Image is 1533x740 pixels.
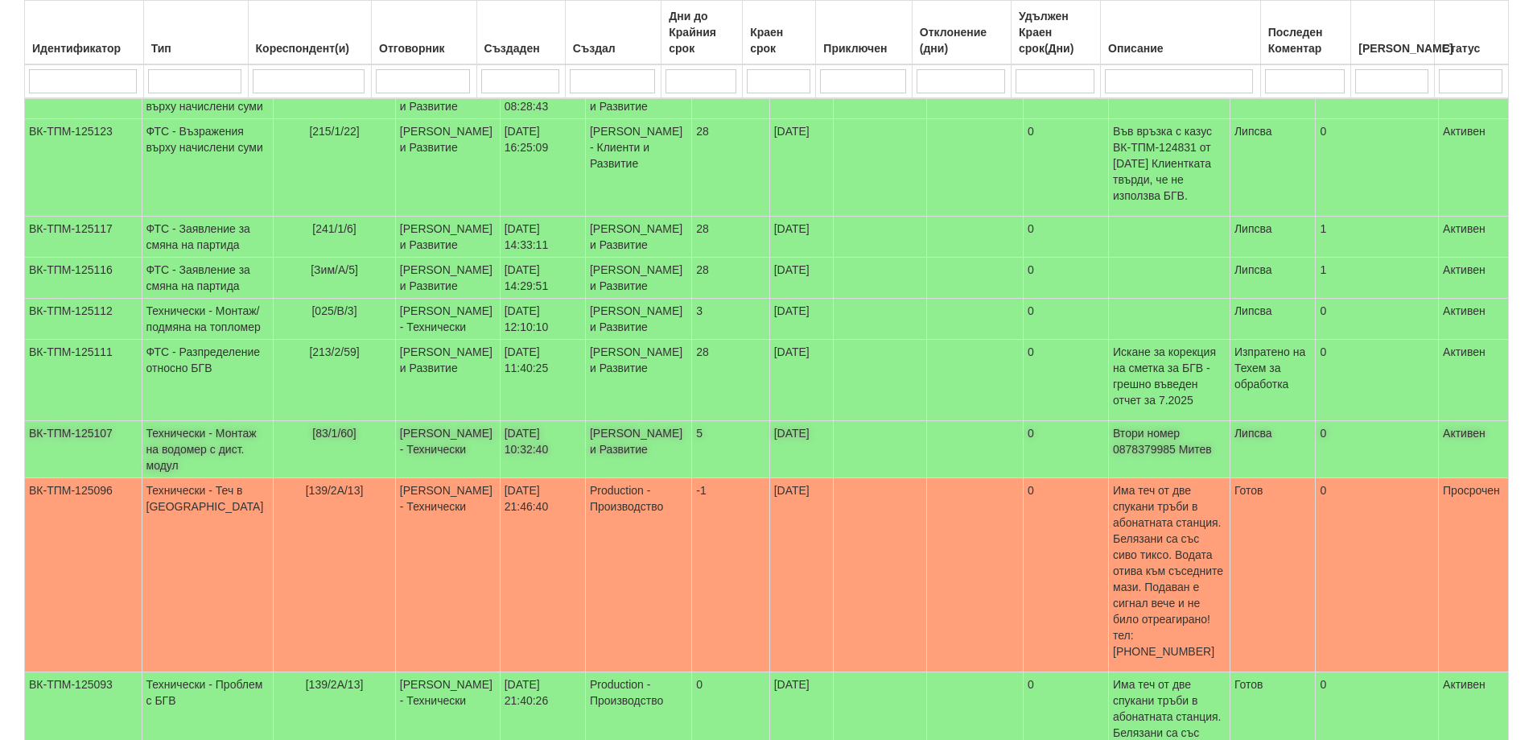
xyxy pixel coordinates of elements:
[395,119,500,217] td: [PERSON_NAME] и Развитие
[769,340,834,421] td: [DATE]
[312,427,356,440] span: [83/1/60]
[306,678,364,691] span: [139/2А/13]
[25,340,142,421] td: ВК-ТПМ-125111
[500,258,585,299] td: [DATE] 14:29:51
[1113,123,1226,204] p: Във връзка с казус ВК-ТПМ-124831 от [DATE] Клиентката твърди, че не използва БГВ.
[1351,1,1435,65] th: Брой Файлове: No sort applied, activate to apply an ascending sort
[1316,119,1439,217] td: 0
[666,5,738,60] div: Дни до Крайния срок
[1316,258,1439,299] td: 1
[1113,425,1226,457] p: Втори номер 0878379985 Митев
[25,299,142,340] td: ВК-ТПМ-125112
[585,258,691,299] td: [PERSON_NAME] и Развитие
[1113,344,1226,408] p: Искане за корекция на сметка за БГВ - грешно въведен отчет за 7.2025
[311,263,358,276] span: [Зим/А/5]
[306,484,364,497] span: [139/2А/13]
[585,217,691,258] td: [PERSON_NAME] и Развитие
[1234,427,1272,440] span: Липсва
[1023,217,1108,258] td: 0
[476,1,565,65] th: Създаден: No sort applied, activate to apply an ascending sort
[142,258,274,299] td: ФТС - Заявление за смяна на партида
[395,421,500,478] td: [PERSON_NAME] - Технически
[1355,37,1430,60] div: [PERSON_NAME]
[1316,478,1439,672] td: 0
[1234,345,1305,391] span: Изпратено на Техем за обработка
[1439,299,1509,340] td: Активен
[661,1,743,65] th: Дни до Крайния срок: No sort applied, activate to apply an ascending sort
[1439,421,1509,478] td: Активен
[1316,217,1439,258] td: 1
[312,222,356,235] span: [241/1/6]
[500,340,585,421] td: [DATE] 11:40:25
[585,299,691,340] td: [PERSON_NAME] и Развитие
[585,119,691,217] td: [PERSON_NAME] - Клиенти и Развитие
[696,125,709,138] span: 28
[395,340,500,421] td: [PERSON_NAME] и Развитие
[1234,678,1263,691] span: Готов
[743,1,816,65] th: Краен срок: No sort applied, activate to apply an ascending sort
[1234,484,1263,497] span: Готов
[769,258,834,299] td: [DATE]
[1260,1,1351,65] th: Последен Коментар: No sort applied, activate to apply an ascending sort
[696,304,703,317] span: 3
[143,1,248,65] th: Тип: No sort applied, activate to apply an ascending sort
[1016,5,1096,60] div: Удължен Краен срок(Дни)
[696,222,709,235] span: 28
[1316,421,1439,478] td: 0
[1265,21,1347,60] div: Последен Коментар
[1234,222,1272,235] span: Липсва
[1113,482,1226,659] p: Има теч от две спукани тръби в абонатната станция. Белязани са със сиво тиксо. Водата отива към с...
[1023,340,1108,421] td: 0
[1435,1,1509,65] th: Статус: No sort applied, activate to apply an ascending sort
[1316,340,1439,421] td: 0
[1439,340,1509,421] td: Активен
[696,263,709,276] span: 28
[769,299,834,340] td: [DATE]
[309,125,359,138] span: [215/1/22]
[253,37,367,60] div: Кореспондент(и)
[769,478,834,672] td: [DATE]
[148,37,244,60] div: Тип
[1023,478,1108,672] td: 0
[696,427,703,440] span: 5
[25,119,142,217] td: ВК-ТПМ-125123
[142,340,274,421] td: ФТС - Разпределение относно БГВ
[912,1,1011,65] th: Отклонение (дни): No sort applied, activate to apply an ascending sort
[311,304,356,317] span: [025/В/3]
[25,258,142,299] td: ВК-ТПМ-125116
[1023,299,1108,340] td: 0
[1012,1,1101,65] th: Удължен Краен срок(Дни): No sort applied, activate to apply an ascending sort
[500,217,585,258] td: [DATE] 14:33:11
[585,421,691,478] td: [PERSON_NAME] и Развитие
[1234,125,1272,138] span: Липсва
[1023,119,1108,217] td: 0
[1234,263,1272,276] span: Липсва
[565,1,661,65] th: Създал: No sort applied, activate to apply an ascending sort
[500,119,585,217] td: [DATE] 16:25:09
[500,478,585,672] td: [DATE] 21:46:40
[142,299,274,340] td: Технически - Монтаж/подмяна на топломер
[570,37,657,60] div: Създал
[395,217,500,258] td: [PERSON_NAME] и Развитие
[142,217,274,258] td: ФТС - Заявление за смяна на партида
[1439,37,1504,60] div: Статус
[816,1,912,65] th: Приключен: No sort applied, activate to apply an ascending sort
[1234,304,1272,317] span: Липсва
[1101,1,1261,65] th: Описание: No sort applied, activate to apply an ascending sort
[1439,217,1509,258] td: Активен
[500,421,585,478] td: [DATE] 10:32:40
[248,1,371,65] th: Кореспондент(и): No sort applied, activate to apply an ascending sort
[820,37,907,60] div: Приключен
[376,37,472,60] div: Отговорник
[29,37,139,60] div: Идентификатор
[769,217,834,258] td: [DATE]
[1023,421,1108,478] td: 0
[25,478,142,672] td: ВК-ТПМ-125096
[585,340,691,421] td: [PERSON_NAME] и Развитие
[25,217,142,258] td: ВК-ТПМ-125117
[309,345,359,358] span: [213/2/59]
[1023,258,1108,299] td: 0
[696,678,703,691] span: 0
[769,119,834,217] td: [DATE]
[25,421,142,478] td: ВК-ТПМ-125107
